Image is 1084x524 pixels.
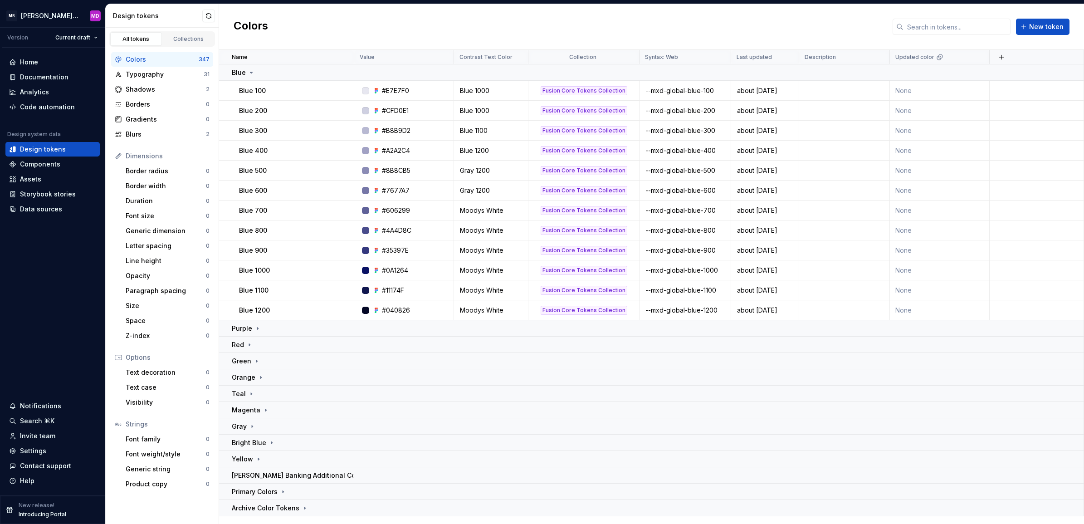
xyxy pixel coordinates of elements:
div: #B8B9D2 [382,126,410,135]
a: Components [5,157,100,171]
div: Fusion Core Tokens Collection [541,266,627,275]
div: 0 [206,257,210,264]
div: #0A1264 [382,266,408,275]
td: None [890,260,990,280]
td: None [890,161,990,181]
div: Text decoration [126,368,206,377]
button: Help [5,474,100,488]
div: Opacity [126,271,206,280]
div: Design tokens [113,11,202,20]
div: --mxd-global-blue-1200 [640,306,730,315]
div: [PERSON_NAME] Banking Fusion Design System [21,11,79,20]
a: Space0 [122,313,213,328]
div: 0 [206,287,210,294]
div: 0 [206,242,210,250]
input: Search in tokens... [903,19,1011,35]
div: about [DATE] [732,306,798,315]
div: Font family [126,435,206,444]
div: Fusion Core Tokens Collection [541,226,627,235]
div: #A2A2C4 [382,146,410,155]
a: Text decoration0 [122,365,213,380]
div: Moodys White [454,226,527,235]
div: --mxd-global-blue-300 [640,126,730,135]
a: Settings [5,444,100,458]
div: Fusion Core Tokens Collection [541,186,627,195]
div: Space [126,316,206,325]
div: 0 [206,369,210,376]
a: Product copy0 [122,477,213,491]
div: Visibility [126,398,206,407]
a: Gradients0 [111,112,213,127]
a: Font weight/style0 [122,447,213,461]
div: 0 [206,116,210,123]
div: about [DATE] [732,166,798,175]
div: Moodys White [454,206,527,215]
a: Visibility0 [122,395,213,410]
div: Design system data [7,131,61,138]
div: Borders [126,100,206,109]
div: Fusion Core Tokens Collection [541,146,627,155]
div: Code automation [20,103,75,112]
a: Assets [5,172,100,186]
p: Blue 500 [239,166,267,175]
div: 0 [206,384,210,391]
div: about [DATE] [732,226,798,235]
div: 0 [206,480,210,488]
div: Assets [20,175,41,184]
p: Blue 900 [239,246,267,255]
a: Duration0 [122,194,213,208]
span: Current draft [55,34,90,41]
div: Moodys White [454,246,527,255]
div: #CFD0E1 [382,106,409,115]
div: Text case [126,383,206,392]
div: 31 [204,71,210,78]
div: Fusion Core Tokens Collection [541,206,627,215]
div: Border radius [126,167,206,176]
p: Collection [569,54,596,61]
p: Purple [232,324,252,333]
h2: Colors [234,19,268,35]
div: #35397E [382,246,409,255]
span: New token [1029,22,1064,31]
p: Name [232,54,248,61]
button: Current draft [51,31,102,44]
div: Documentation [20,73,68,82]
p: Syntax: Web [645,54,678,61]
div: 0 [206,302,210,309]
div: Gray 1200 [454,186,527,195]
td: None [890,201,990,220]
div: Options [126,353,210,362]
div: Version [7,34,28,41]
div: 2 [206,86,210,93]
a: Border radius0 [122,164,213,178]
button: New token [1016,19,1069,35]
div: --mxd-global-blue-100 [640,86,730,95]
div: Help [20,476,34,485]
div: 0 [206,212,210,220]
div: Z-index [126,331,206,340]
td: None [890,300,990,320]
p: Teal [232,389,246,398]
div: Duration [126,196,206,206]
p: Blue 1200 [239,306,270,315]
div: Blue 1000 [454,86,527,95]
div: Invite team [20,431,55,441]
div: 0 [206,101,210,108]
td: None [890,181,990,201]
p: Last updated [737,54,772,61]
p: Blue 400 [239,146,268,155]
div: #8B8CB5 [382,166,410,175]
p: New release! [19,502,54,509]
div: Shadows [126,85,206,94]
a: Storybook stories [5,187,100,201]
a: Blurs2 [111,127,213,142]
div: Analytics [20,88,49,97]
div: Fusion Core Tokens Collection [541,106,627,115]
div: 0 [206,317,210,324]
div: --mxd-global-blue-800 [640,226,730,235]
p: Orange [232,373,255,382]
div: Typography [126,70,204,79]
p: Blue 100 [239,86,266,95]
p: Blue 1100 [239,286,269,295]
p: Magenta [232,406,260,415]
